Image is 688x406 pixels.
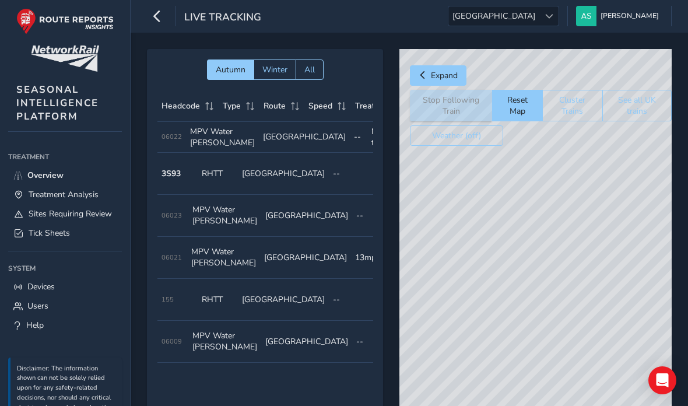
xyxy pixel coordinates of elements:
td: 13mph [351,237,385,279]
button: Cluster Trains [542,90,602,121]
button: Expand [410,65,466,86]
a: Sites Requiring Review [8,204,122,223]
span: SEASONAL INTELLIGENCE PLATFORM [16,83,99,123]
span: [PERSON_NAME] [601,6,659,26]
img: diamond-layout [576,6,596,26]
button: All [296,60,324,80]
a: Help [8,316,122,335]
span: Treating [355,100,386,111]
img: customer logo [31,45,99,72]
span: Speed [308,100,332,111]
span: Type [223,100,241,111]
td: [GEOGRAPHIC_DATA] [261,195,352,237]
span: Devices [27,281,55,292]
a: Tick Sheets [8,223,122,243]
a: Treatment Analysis [8,185,122,204]
img: rr logo [16,8,114,34]
span: 06022 [162,132,182,141]
span: Winter [262,64,287,75]
td: MPV Water [PERSON_NAME] [187,237,260,279]
button: Weather (off) [410,125,503,146]
button: Reset Map [492,90,542,121]
span: Help [26,320,44,331]
span: All [304,64,315,75]
td: -- [329,153,369,195]
td: [GEOGRAPHIC_DATA] [238,153,329,195]
div: System [8,260,122,277]
div: Open Intercom Messenger [648,366,676,394]
td: -- [352,195,383,237]
span: Overview [27,170,64,181]
td: MPV Water [PERSON_NAME] [188,321,261,363]
td: Not treating [367,122,403,153]
strong: 3S93 [162,168,181,179]
span: Users [27,300,48,311]
a: Overview [8,166,122,185]
td: RHTT [198,279,238,321]
button: Winter [254,60,296,80]
span: Autumn [216,64,245,75]
button: See all UK trains [602,90,672,121]
div: Treatment [8,148,122,166]
span: Expand [431,70,458,81]
span: Treatment Analysis [29,189,99,200]
span: 06023 [162,211,182,220]
td: [GEOGRAPHIC_DATA] [261,321,352,363]
td: Not treating [370,153,410,195]
td: -- [329,279,369,321]
td: [GEOGRAPHIC_DATA] [238,279,329,321]
span: [GEOGRAPHIC_DATA] [448,6,539,26]
button: Autumn [207,60,254,80]
span: Route [264,100,286,111]
span: 06021 [162,253,182,262]
span: 155 [162,295,174,304]
span: Sites Requiring Review [29,208,112,219]
button: [PERSON_NAME] [576,6,663,26]
td: -- [352,321,383,363]
span: Tick Sheets [29,228,70,239]
td: -- [350,122,367,153]
td: RHTT [198,153,238,195]
span: Headcode [162,100,200,111]
td: MPV Water [PERSON_NAME] [188,195,261,237]
span: 06009 [162,337,182,346]
span: Live Tracking [184,10,261,26]
td: MPV Water [PERSON_NAME] [186,122,259,153]
a: Devices [8,277,122,296]
td: Not treating [370,279,410,321]
a: Users [8,296,122,316]
td: [GEOGRAPHIC_DATA] [259,122,350,153]
td: [GEOGRAPHIC_DATA] [260,237,351,279]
